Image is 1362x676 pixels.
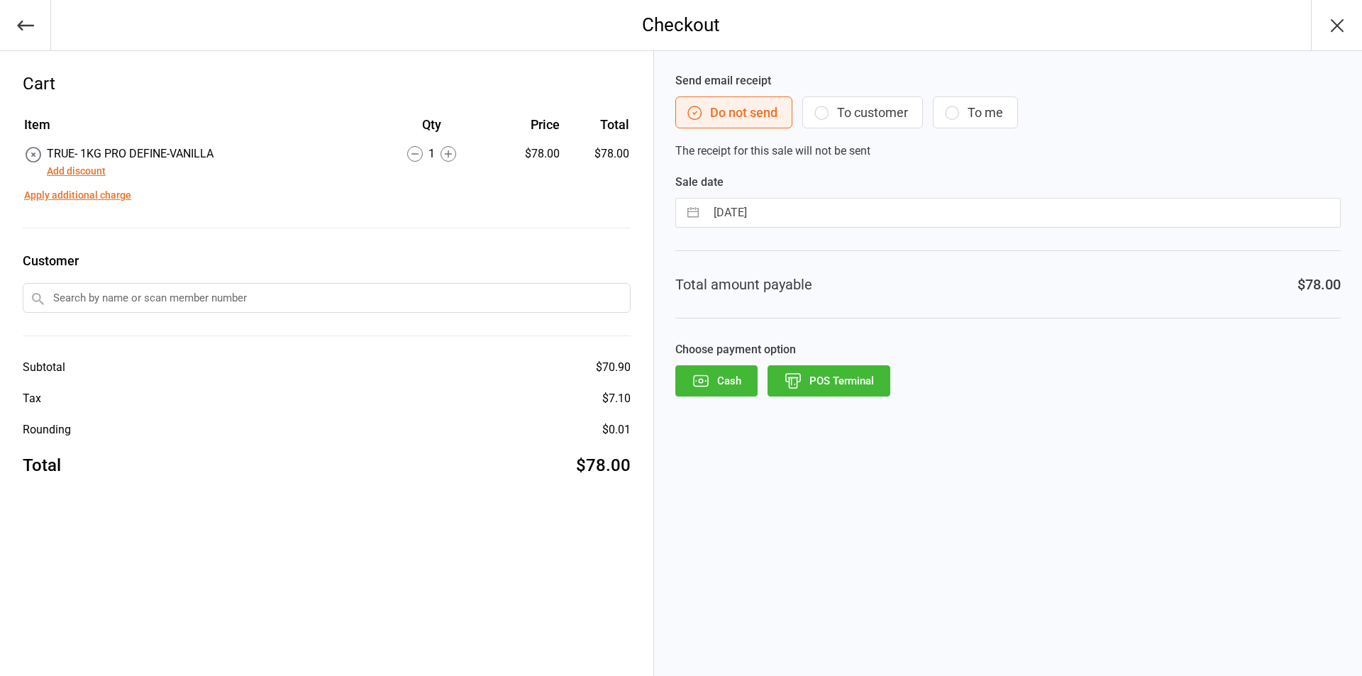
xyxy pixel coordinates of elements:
td: $78.00 [565,145,629,179]
th: Total [565,115,629,144]
button: To me [933,96,1018,128]
th: Item [24,115,372,144]
span: TRUE- 1KG PRO DEFINE-VANILLA [47,147,214,160]
button: To customer [802,96,923,128]
label: Send email receipt [675,72,1341,89]
div: $70.90 [596,359,631,376]
button: Add discount [47,164,106,179]
div: Subtotal [23,359,65,376]
div: $7.10 [602,390,631,407]
div: $78.00 [1297,274,1341,295]
div: $0.01 [602,421,631,438]
div: $78.00 [576,453,631,478]
div: $78.00 [492,145,560,162]
div: The receipt for this sale will not be sent [675,72,1341,160]
button: Apply additional charge [24,188,131,203]
button: POS Terminal [768,365,890,397]
th: Qty [373,115,490,144]
button: Do not send [675,96,792,128]
div: 1 [373,145,490,162]
label: Choose payment option [675,341,1341,358]
button: Cash [675,365,758,397]
div: Total [23,453,61,478]
div: Price [492,115,560,134]
label: Customer [23,251,631,270]
input: Search by name or scan member number [23,283,631,313]
div: Total amount payable [675,274,812,295]
div: Rounding [23,421,71,438]
label: Sale date [675,174,1341,191]
div: Cart [23,71,631,96]
div: Tax [23,390,41,407]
